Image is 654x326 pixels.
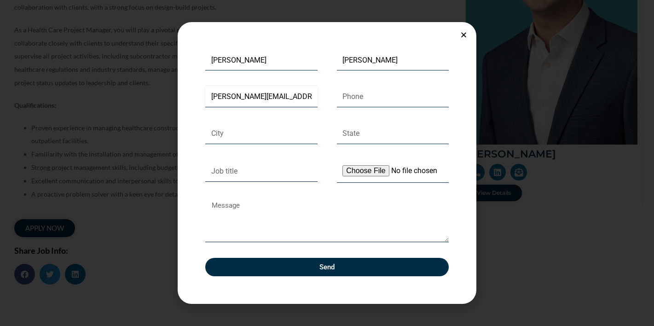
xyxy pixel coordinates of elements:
[205,50,318,71] input: First Name
[337,123,449,144] input: State
[205,86,318,107] input: Email
[205,161,318,182] input: Job title
[460,31,467,38] a: Close
[205,258,449,276] button: Send
[205,123,318,144] input: City
[337,50,449,71] input: Last Name
[337,86,449,107] input: Only numbers and phone characters (#, -, *, etc) are accepted.
[319,264,335,271] span: Send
